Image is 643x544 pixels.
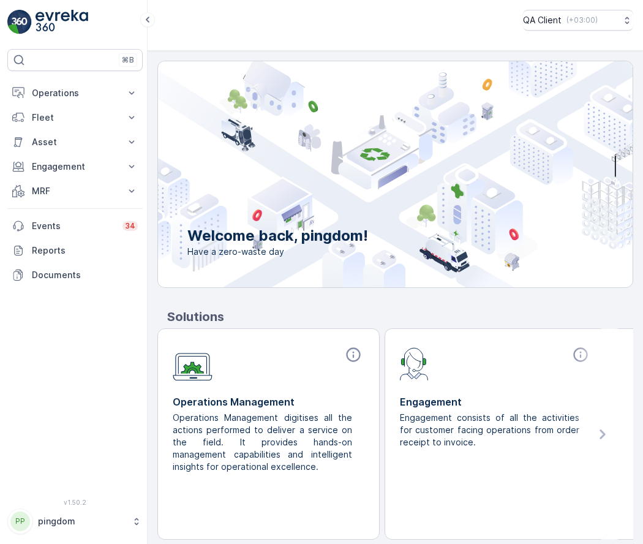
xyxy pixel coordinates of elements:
button: Asset [7,130,143,154]
p: Reports [32,244,138,257]
img: city illustration [103,61,633,287]
p: Operations [32,87,118,99]
p: Operations Management [173,395,364,409]
button: Engagement [7,154,143,179]
p: QA Client [523,14,562,26]
a: Documents [7,263,143,287]
p: Welcome back, pingdom! [187,226,368,246]
button: Operations [7,81,143,105]
button: Fleet [7,105,143,130]
img: logo_light-DOdMpM7g.png [36,10,88,34]
img: module-icon [173,346,212,381]
p: pingdom [38,515,126,527]
img: module-icon [400,346,429,380]
p: Fleet [32,111,118,124]
span: v 1.50.2 [7,499,143,506]
p: Engagement [400,395,592,409]
p: Asset [32,136,118,148]
p: Documents [32,269,138,281]
button: PPpingdom [7,508,143,534]
p: Engagement [32,161,118,173]
p: Engagement consists of all the activities for customer facing operations from order receipt to in... [400,412,582,448]
a: Reports [7,238,143,263]
p: Operations Management digitises all the actions performed to deliver a service on the field. It p... [173,412,355,473]
a: Events34 [7,214,143,238]
p: 34 [125,221,135,231]
p: Solutions [167,308,633,326]
div: PP [10,512,30,531]
img: logo [7,10,32,34]
span: Have a zero-waste day [187,246,368,258]
button: MRF [7,179,143,203]
p: Events [32,220,115,232]
p: ⌘B [122,55,134,65]
p: ( +03:00 ) [566,15,598,25]
button: QA Client(+03:00) [523,10,633,31]
p: MRF [32,185,118,197]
